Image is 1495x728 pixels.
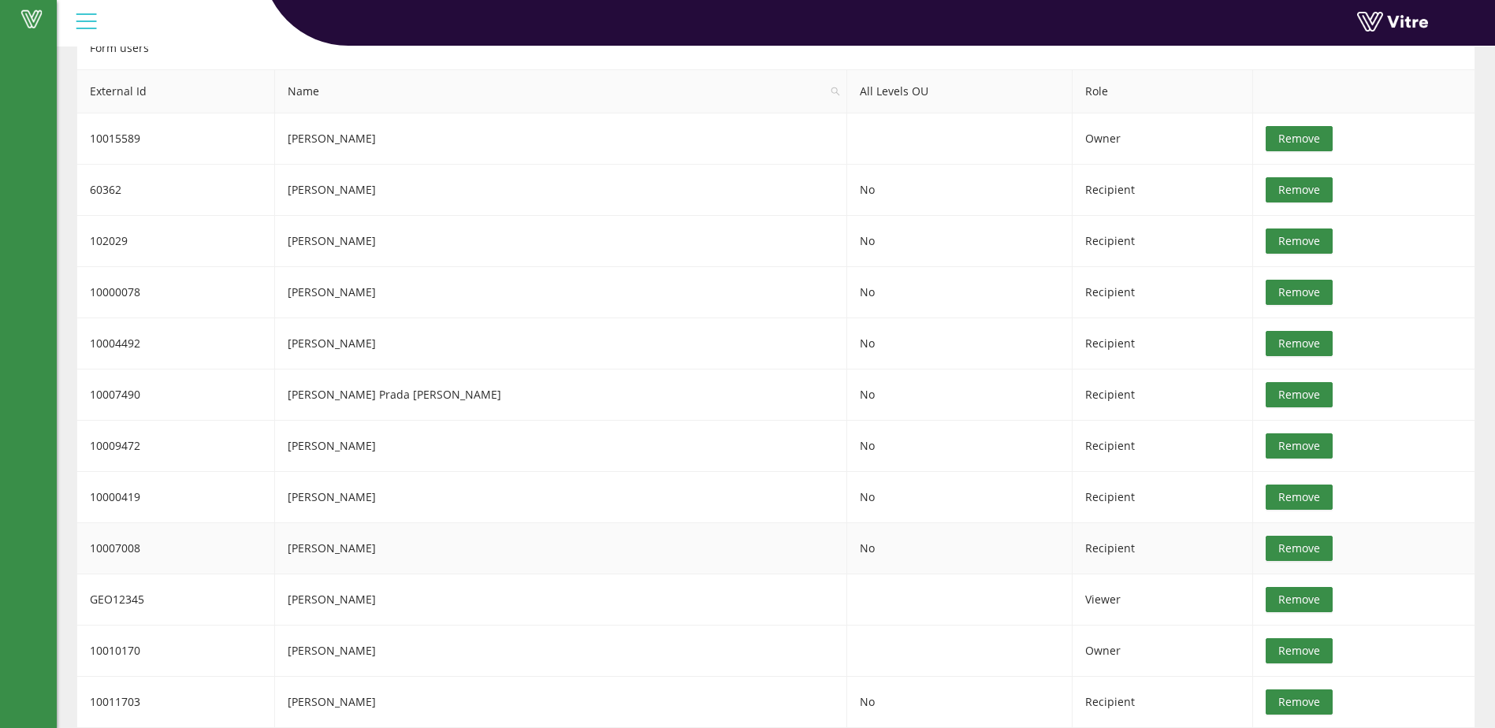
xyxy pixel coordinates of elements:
button: Remove [1266,433,1333,459]
span: 10007490 [90,387,140,402]
span: search [831,87,840,96]
span: Remove [1278,540,1320,557]
td: No [847,216,1073,267]
button: Remove [1266,177,1333,202]
td: [PERSON_NAME] [275,626,847,677]
span: search [824,70,846,113]
span: 10000078 [90,284,140,299]
td: No [847,370,1073,421]
span: 10000419 [90,489,140,504]
td: No [847,318,1073,370]
span: Remove [1278,284,1320,301]
span: Remove [1278,488,1320,506]
td: [PERSON_NAME] [275,216,847,267]
td: No [847,267,1073,318]
button: Remove [1266,331,1333,356]
span: Remove [1278,130,1320,147]
span: Name [275,70,846,113]
td: No [847,165,1073,216]
td: [PERSON_NAME] [275,472,847,523]
span: Recipient [1085,438,1135,453]
span: 10007008 [90,540,140,555]
div: Form users [76,26,1475,69]
button: Remove [1266,228,1333,254]
span: Recipient [1085,540,1135,555]
span: Remove [1278,181,1320,199]
span: 10010170 [90,643,140,658]
td: No [847,677,1073,728]
span: GEO12345 [90,592,144,607]
span: Owner [1085,643,1121,658]
th: Role [1073,70,1253,113]
button: Remove [1266,485,1333,510]
td: [PERSON_NAME] [275,267,847,318]
span: Remove [1278,386,1320,403]
span: Recipient [1085,694,1135,709]
span: Remove [1278,437,1320,455]
span: Recipient [1085,284,1135,299]
th: All Levels OU [847,70,1073,113]
span: Remove [1278,591,1320,608]
td: [PERSON_NAME] [275,421,847,472]
button: Remove [1266,638,1333,663]
td: [PERSON_NAME] Prada [PERSON_NAME] [275,370,847,421]
span: Remove [1278,693,1320,711]
td: [PERSON_NAME] [275,574,847,626]
button: Remove [1266,126,1333,151]
span: Viewer [1085,592,1121,607]
button: Remove [1266,382,1333,407]
span: 102029 [90,233,128,248]
td: No [847,472,1073,523]
span: 10004492 [90,336,140,351]
span: Remove [1278,335,1320,352]
button: Remove [1266,689,1333,715]
span: Remove [1278,642,1320,659]
span: 10015589 [90,131,140,146]
span: Recipient [1085,182,1135,197]
td: [PERSON_NAME] [275,113,847,165]
td: [PERSON_NAME] [275,523,847,574]
td: [PERSON_NAME] [275,165,847,216]
span: Recipient [1085,489,1135,504]
span: 60362 [90,182,121,197]
th: External Id [77,70,275,113]
td: [PERSON_NAME] [275,677,847,728]
span: Recipient [1085,387,1135,402]
button: Remove [1266,280,1333,305]
button: Remove [1266,536,1333,561]
span: Owner [1085,131,1121,146]
span: 10009472 [90,438,140,453]
span: Remove [1278,232,1320,250]
span: Recipient [1085,336,1135,351]
td: No [847,421,1073,472]
button: Remove [1266,587,1333,612]
span: Recipient [1085,233,1135,248]
span: 10011703 [90,694,140,709]
td: No [847,523,1073,574]
td: [PERSON_NAME] [275,318,847,370]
